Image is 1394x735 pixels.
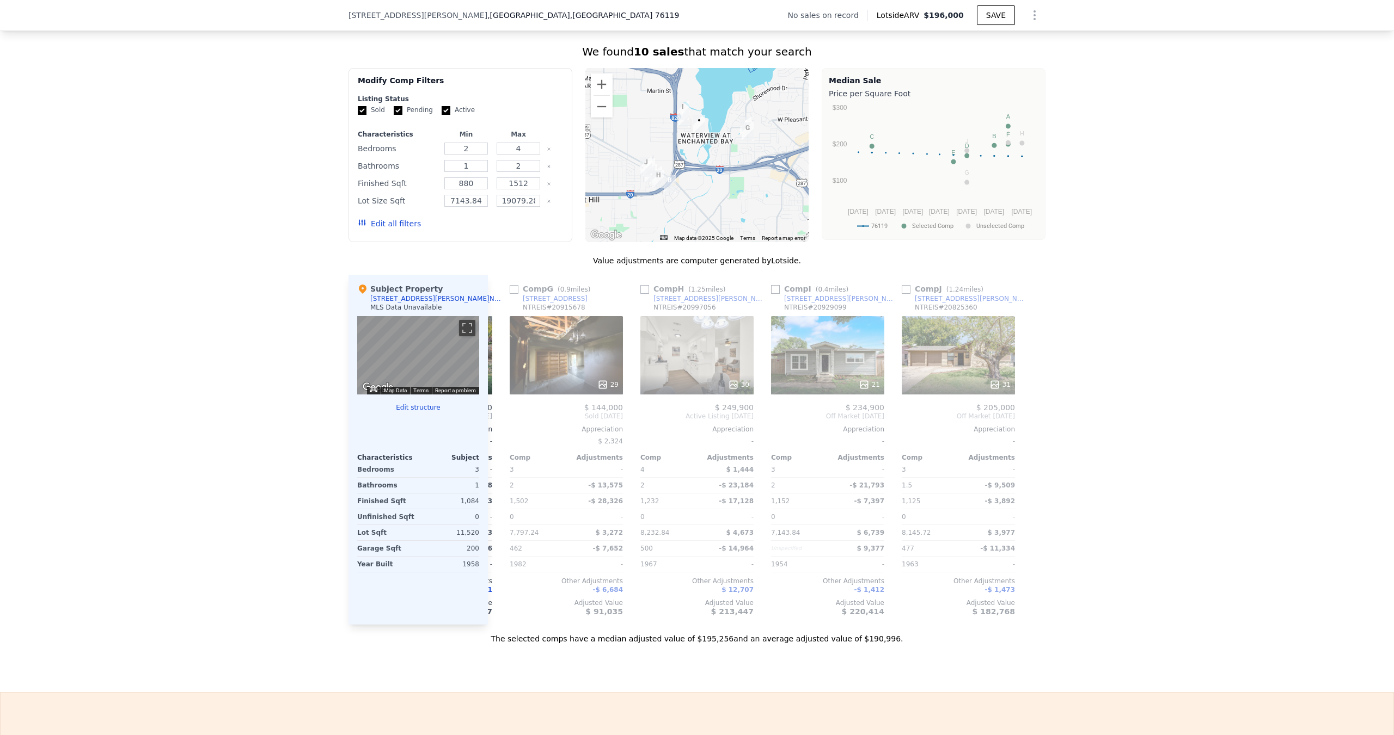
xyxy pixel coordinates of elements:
[588,497,623,505] span: -$ 28,326
[360,380,396,394] a: Open this area in Google Maps (opens a new window)
[842,607,884,616] span: $ 220,414
[510,453,566,462] div: Comp
[983,208,1004,215] text: [DATE]
[771,478,826,493] div: 2
[358,193,438,208] div: Lot Size Sqft
[357,493,416,509] div: Finished Sqft
[358,130,438,139] div: Characteristics
[699,509,754,524] div: -
[833,177,847,184] text: $100
[420,462,479,477] div: 3
[640,497,659,505] span: 1,232
[510,497,528,505] span: 1,502
[915,294,1028,303] div: [STREET_ADDRESS][PERSON_NAME]
[715,403,754,412] span: $ 249,900
[566,453,623,462] div: Adjustments
[547,199,551,203] button: Clear
[413,387,429,393] a: Terms (opens in new tab)
[510,545,522,552] span: 462
[358,75,563,95] div: Modify Comp Filters
[640,557,695,572] div: 1967
[674,235,733,241] span: Map data ©2025 Google
[588,228,624,242] img: Google
[902,412,1015,421] span: Off Market [DATE]
[384,387,407,394] button: Map Data
[942,286,988,293] span: ( miles)
[370,294,490,303] div: [STREET_ADDRESS][PERSON_NAME]
[929,208,950,215] text: [DATE]
[357,462,416,477] div: Bedrooms
[357,316,479,394] div: Map
[902,453,958,462] div: Comp
[830,462,884,477] div: -
[830,557,884,572] div: -
[640,294,767,303] a: [STREET_ADDRESS][PERSON_NAME]
[597,379,619,390] div: 29
[915,303,977,312] div: NTREIS # 20825360
[833,140,847,148] text: $200
[784,294,897,303] div: [STREET_ADDRESS][PERSON_NAME]
[902,294,1028,303] a: [STREET_ADDRESS][PERSON_NAME]
[1006,131,1010,138] text: F
[829,101,1038,237] div: A chart.
[722,586,754,594] span: $ 12,707
[358,176,438,191] div: Finished Sqft
[640,157,652,175] div: 4933 Melinda Dr
[547,182,551,186] button: Clear
[902,434,1015,449] div: -
[961,557,1015,572] div: -
[418,453,479,462] div: Subject
[1007,130,1009,137] text: I
[985,481,1015,489] span: -$ 9,509
[691,286,706,293] span: 1.25
[510,577,623,585] div: Other Adjustments
[677,101,689,120] div: 5437 David Strickland Rd
[854,586,884,594] span: -$ 1,412
[961,509,1015,524] div: -
[640,598,754,607] div: Adjusted Value
[977,5,1015,25] button: SAVE
[640,453,697,462] div: Comp
[357,453,418,462] div: Characteristics
[830,509,884,524] div: -
[664,175,676,193] div: 6721 Lindale Rd
[357,509,416,524] div: Unfinished Sqft
[591,73,613,95] button: Zoom in
[640,577,754,585] div: Other Adjustments
[510,478,564,493] div: 2
[771,453,828,462] div: Comp
[902,598,1015,607] div: Adjusted Value
[784,303,847,312] div: NTREIS # 20929099
[846,403,884,412] span: $ 234,900
[992,133,996,139] text: B
[924,11,964,20] span: $196,000
[596,529,623,536] span: $ 3,272
[588,228,624,242] a: Open this area in Google Maps (opens a new window)
[980,545,1015,552] span: -$ 11,334
[348,255,1045,266] div: Value adjustments are computer generated by Lotside .
[553,286,595,293] span: ( miles)
[740,117,752,135] div: 4206 Shorewood Dr
[728,379,749,390] div: 30
[870,133,874,140] text: C
[828,453,884,462] div: Adjustments
[357,478,416,493] div: Bathrooms
[598,437,623,445] span: $ 2,324
[420,557,479,572] div: 1958
[394,106,433,115] label: Pending
[965,138,969,144] text: J
[640,513,645,521] span: 0
[494,130,542,139] div: Max
[964,169,969,176] text: G
[912,223,953,230] text: Selected Comp
[358,106,366,115] input: Sold
[442,106,450,115] input: Active
[857,529,884,536] span: $ 6,739
[358,95,563,103] div: Listing Status
[568,509,623,524] div: -
[640,425,754,434] div: Appreciation
[985,586,1015,594] span: -$ 1,473
[699,557,754,572] div: -
[684,286,730,293] span: ( miles)
[976,223,1024,230] text: Unselected Comp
